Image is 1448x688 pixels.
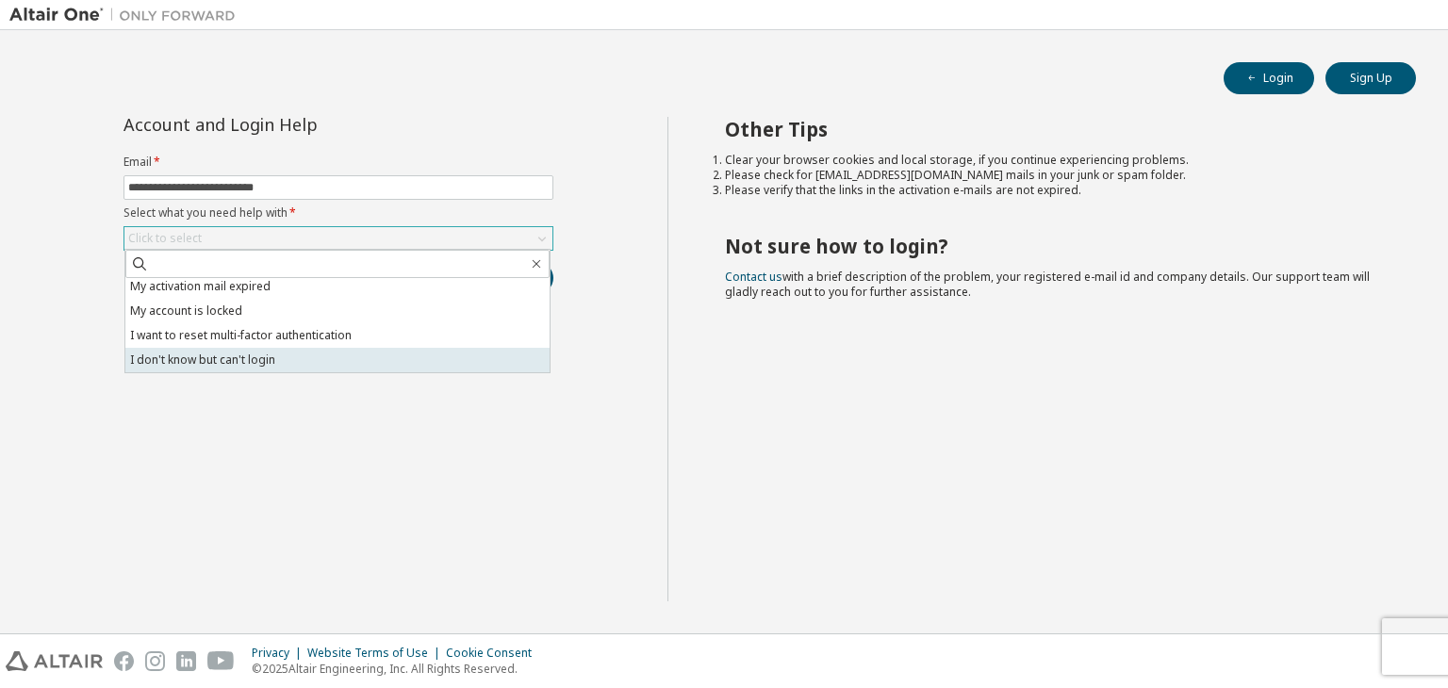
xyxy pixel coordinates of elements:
img: youtube.svg [207,651,235,671]
div: Account and Login Help [123,117,468,132]
img: altair_logo.svg [6,651,103,671]
div: Cookie Consent [446,646,543,661]
li: Clear your browser cookies and local storage, if you continue experiencing problems. [725,153,1383,168]
div: Website Terms of Use [307,646,446,661]
button: Login [1224,62,1314,94]
span: with a brief description of the problem, your registered e-mail id and company details. Our suppo... [725,269,1370,300]
img: facebook.svg [114,651,134,671]
img: Altair One [9,6,245,25]
label: Select what you need help with [123,205,553,221]
label: Email [123,155,553,170]
p: © 2025 Altair Engineering, Inc. All Rights Reserved. [252,661,543,677]
li: Please verify that the links in the activation e-mails are not expired. [725,183,1383,198]
img: linkedin.svg [176,651,196,671]
img: instagram.svg [145,651,165,671]
li: My activation mail expired [125,274,550,299]
button: Sign Up [1325,62,1416,94]
div: Click to select [124,227,552,250]
li: Please check for [EMAIL_ADDRESS][DOMAIN_NAME] mails in your junk or spam folder. [725,168,1383,183]
div: Click to select [128,231,202,246]
h2: Other Tips [725,117,1383,141]
div: Privacy [252,646,307,661]
h2: Not sure how to login? [725,234,1383,258]
a: Contact us [725,269,782,285]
